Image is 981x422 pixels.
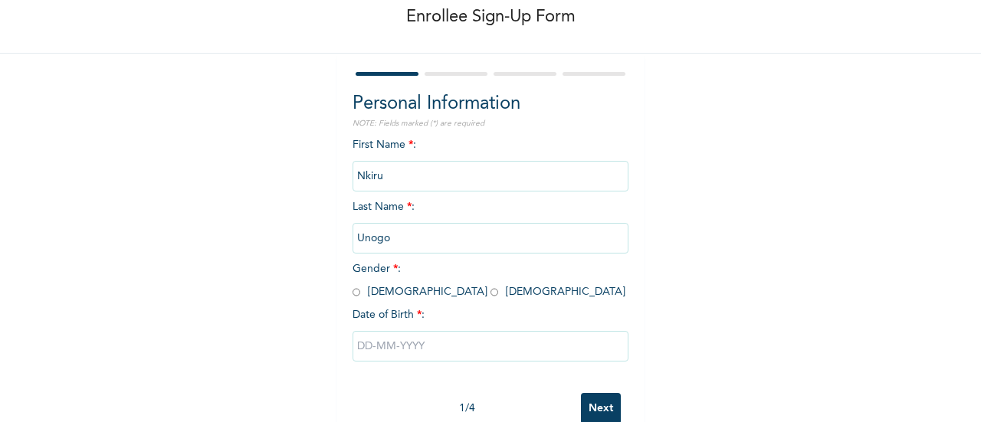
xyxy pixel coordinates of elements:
[353,161,628,191] input: Enter your first name
[353,90,628,118] h2: Personal Information
[353,139,628,182] span: First Name :
[353,401,581,417] div: 1 / 4
[353,118,628,129] p: NOTE: Fields marked (*) are required
[406,5,576,30] p: Enrollee Sign-Up Form
[353,201,628,244] span: Last Name :
[353,307,425,323] span: Date of Birth :
[353,331,628,361] input: DD-MM-YYYY
[353,263,625,297] span: Gender : [DEMOGRAPHIC_DATA] [DEMOGRAPHIC_DATA]
[353,223,628,254] input: Enter your last name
